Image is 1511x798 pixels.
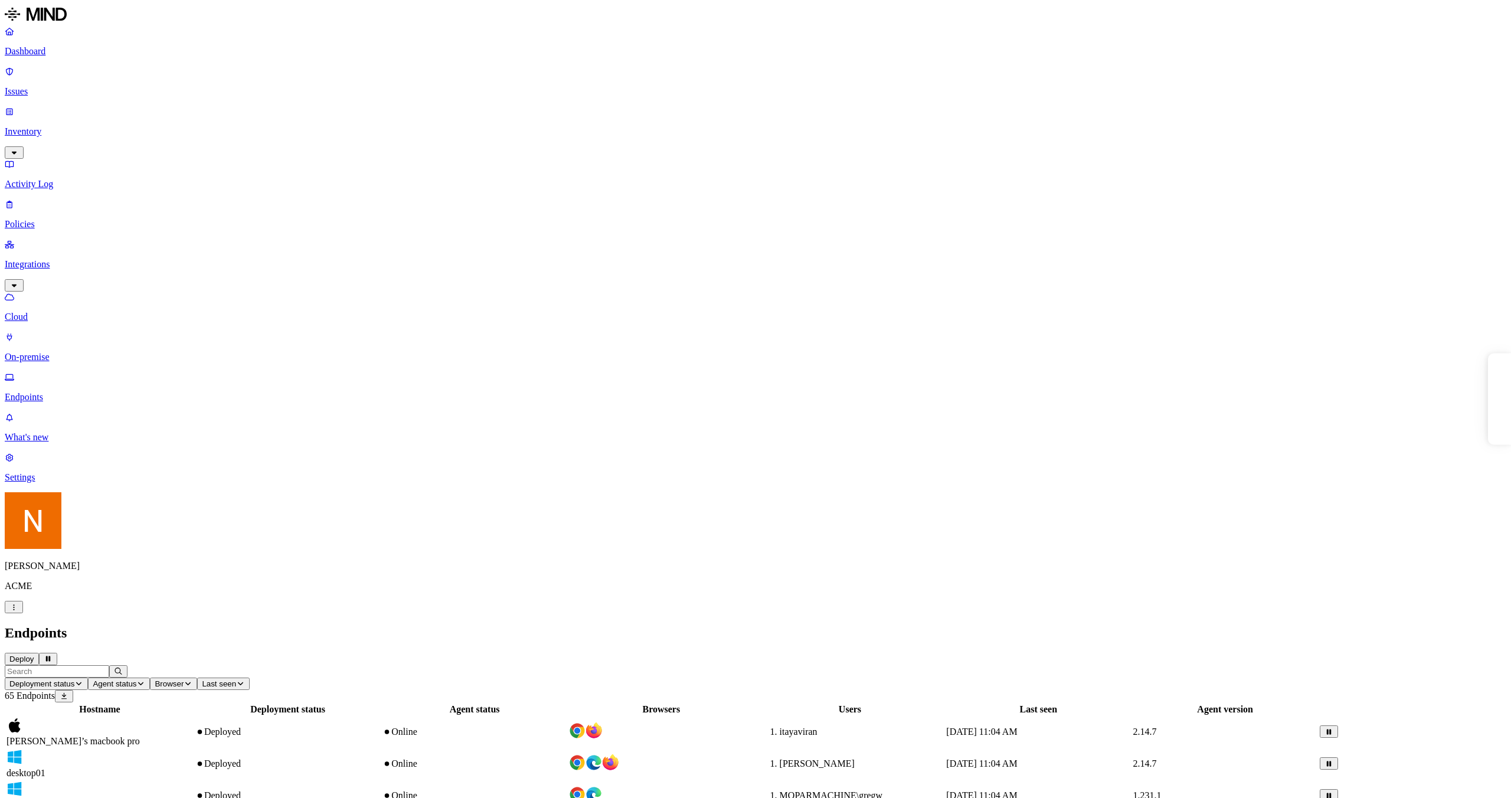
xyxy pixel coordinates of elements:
[1133,758,1156,768] span: 2.14.7
[946,727,1017,737] span: [DATE] 11:04 AM
[6,749,23,766] img: windows.svg
[5,492,61,549] img: Nitai Mishary
[5,625,1506,641] h2: Endpoints
[5,179,1506,189] p: Activity Log
[195,758,380,769] div: Deployed
[780,758,855,768] span: [PERSON_NAME]
[1133,704,1317,715] div: Agent version
[586,754,602,771] img: edge.svg
[5,653,39,665] button: Deploy
[9,679,74,688] span: Deployment status
[5,392,1506,403] p: Endpoints
[5,259,1506,270] p: Integrations
[382,758,567,769] div: Online
[195,704,380,715] div: Deployment status
[569,704,754,715] div: Browsers
[756,704,944,715] div: Users
[6,704,193,715] div: Hostname
[195,727,380,737] div: Deployed
[382,704,567,715] div: Agent status
[1133,727,1156,737] span: 2.14.7
[780,727,817,737] span: itayaviran
[586,722,602,739] img: firefox.svg
[202,679,236,688] span: Last seen
[569,722,586,739] img: chrome.svg
[155,679,184,688] span: Browser
[6,717,23,734] img: macos.svg
[946,758,1017,768] span: [DATE] 11:04 AM
[382,727,567,737] div: Online
[5,46,1506,57] p: Dashboard
[602,754,619,771] img: firefox.svg
[6,736,140,746] span: [PERSON_NAME]’s macbook pro
[6,768,45,778] span: desktop01
[5,581,1506,591] p: ACME
[5,5,67,24] img: MIND
[5,312,1506,322] p: Cloud
[5,86,1506,97] p: Issues
[93,679,136,688] span: Agent status
[6,781,23,797] img: windows.svg
[5,126,1506,137] p: Inventory
[5,352,1506,362] p: On-premise
[5,432,1506,443] p: What's new
[5,472,1506,483] p: Settings
[5,665,109,678] input: Search
[569,754,586,771] img: chrome.svg
[5,219,1506,230] p: Policies
[5,691,55,701] span: 65 Endpoints
[946,704,1130,715] div: Last seen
